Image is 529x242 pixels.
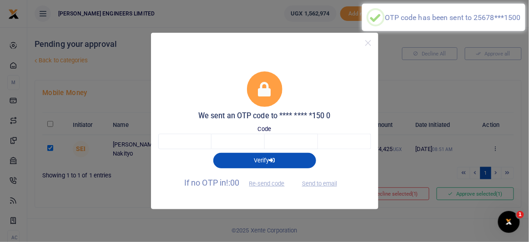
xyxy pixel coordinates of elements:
button: Verify [213,153,316,168]
span: !:00 [226,178,239,187]
label: Code [258,125,271,134]
span: If no OTP in [184,178,292,187]
iframe: Intercom live chat [498,211,520,233]
button: Close [362,36,375,50]
div: OTP code has been sent to 25678***1500 [385,13,521,22]
span: 1 [517,211,524,218]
